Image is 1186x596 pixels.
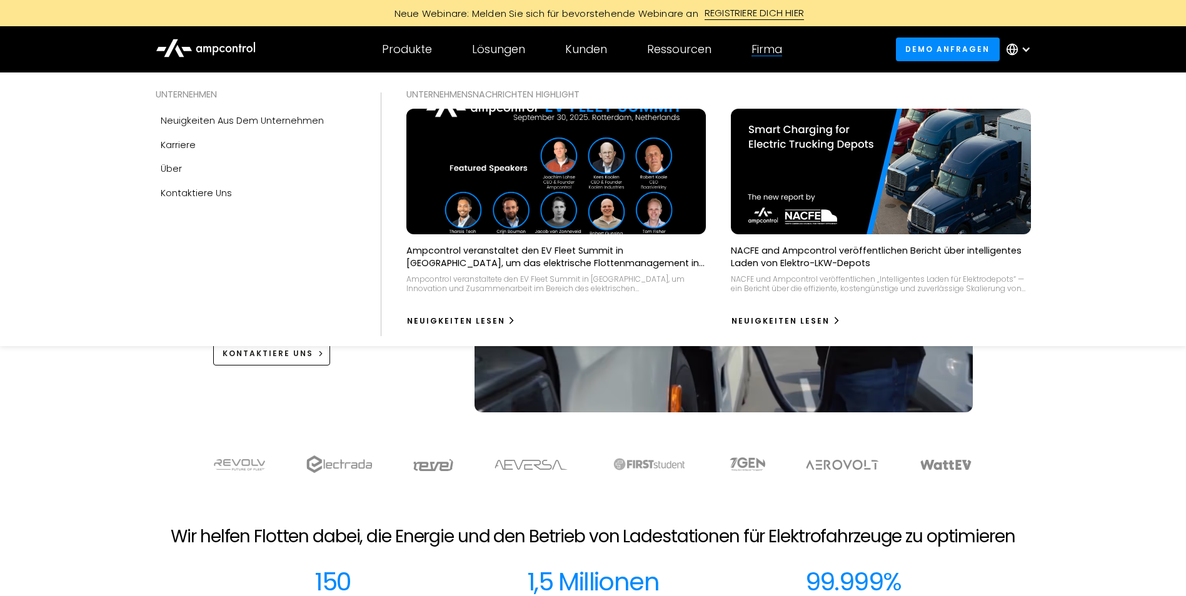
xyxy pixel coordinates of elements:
[406,274,706,294] div: Ampcontrol veranstaltete den EV Fleet Summit in [GEOGRAPHIC_DATA], um Innovation und Zusammenarbe...
[565,42,607,56] div: Kunden
[472,42,525,56] div: Lösungen
[920,460,972,470] img: WattEV logo
[161,114,324,127] div: Neuigkeiten aus dem Unternehmen
[731,244,1031,269] p: NACFE and Ampcontrol veröffentlichen Bericht über intelligentes Laden von Elektro-LKW-Depots
[382,42,432,56] div: Produkte
[156,87,356,101] div: UNTERNEHMEN
[156,181,356,205] a: Kontaktiere uns
[223,348,313,359] div: KONTAKTIERE UNS
[731,315,830,327] div: Neuigkeiten lesen
[406,87,1031,101] div: UNTERNEHMENSNACHRICHTEN Highlight
[705,6,804,20] div: REGISTRIERE DICH HIER
[731,311,841,331] a: Neuigkeiten lesen
[213,342,331,365] a: KONTAKTIERE UNS
[156,157,356,181] a: Über
[171,526,1015,547] h2: Wir helfen Flotten dabei, die Energie und den Betrieb von Ladestationen für Elektrofahrzeuge zu o...
[406,311,516,331] a: Neuigkeiten lesen
[896,37,1000,61] a: Demo anfragen
[156,109,356,132] a: Neuigkeiten aus dem Unternehmen
[805,460,880,470] img: Aerovolt Logo
[751,42,782,56] div: Firma
[406,244,706,269] p: Ampcontrol veranstaltet den EV Fleet Summit in [GEOGRAPHIC_DATA], um das elektrische Flottenmanag...
[312,6,875,20] a: Neue Webinare: Melden Sie sich für bevorstehende Webinare anREGISTRIERE DICH HIER
[161,138,196,152] div: Karriere
[407,315,505,327] div: Neuigkeiten lesen
[161,186,232,200] div: Kontaktiere uns
[731,274,1031,294] div: NACFE und Ampcontrol veröffentlichen „Intelligentes Laden für Elektrodepots“ — ein Bericht über d...
[382,7,705,20] div: Neue Webinare: Melden Sie sich für bevorstehende Webinare an
[156,133,356,157] a: Karriere
[647,42,711,56] div: Ressourcen
[306,455,372,473] img: electrada logo
[161,162,182,176] div: Über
